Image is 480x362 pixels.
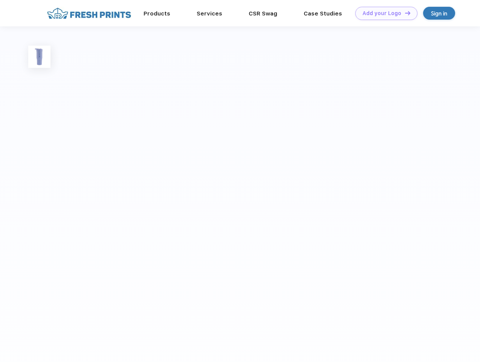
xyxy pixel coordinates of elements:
img: DT [405,11,410,15]
div: Add your Logo [362,10,401,17]
div: Sign in [431,9,447,18]
img: func=resize&h=100 [28,46,50,68]
a: Products [144,10,170,17]
a: Sign in [423,7,455,20]
img: fo%20logo%202.webp [45,7,133,20]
